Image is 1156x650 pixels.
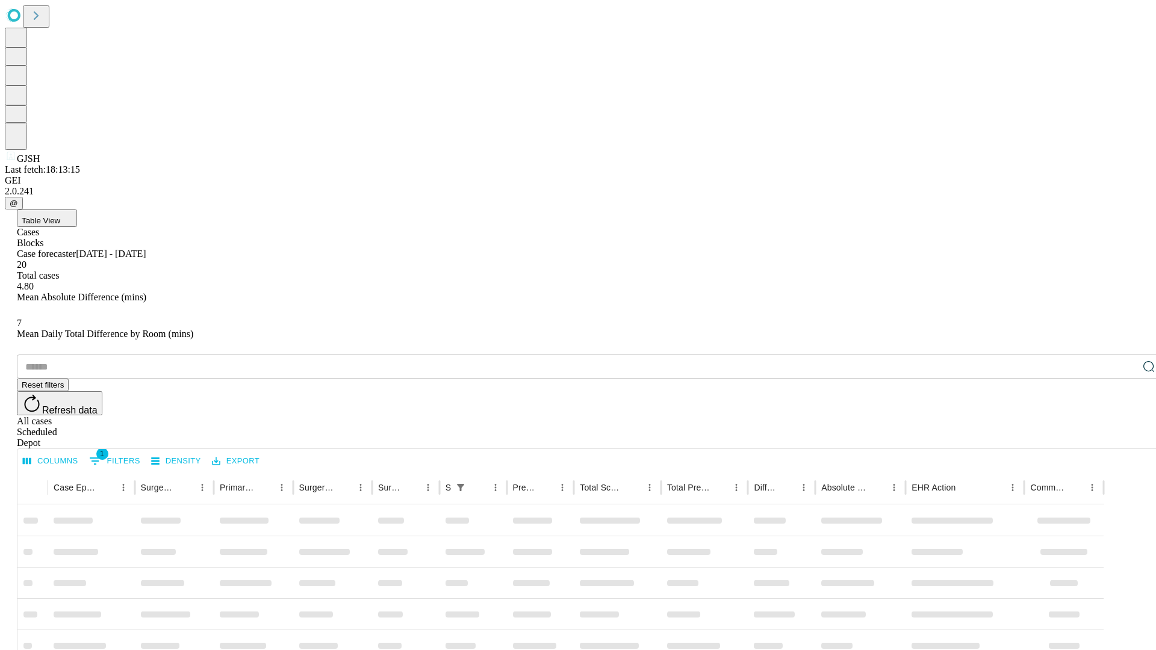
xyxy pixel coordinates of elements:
div: Total Predicted Duration [667,483,710,492]
span: GJSH [17,153,40,164]
button: Sort [869,479,886,496]
button: Sort [778,479,795,496]
div: Comments [1030,483,1065,492]
div: Total Scheduled Duration [580,483,623,492]
button: Menu [115,479,132,496]
button: Menu [352,479,369,496]
button: Menu [1004,479,1021,496]
span: 4.80 [17,281,34,291]
button: Menu [487,479,504,496]
button: Menu [728,479,745,496]
span: 7 [17,318,22,328]
button: Select columns [20,452,81,471]
button: Sort [624,479,641,496]
button: Sort [98,479,115,496]
button: Sort [403,479,420,496]
span: Mean Daily Total Difference by Room (mins) [17,329,193,339]
button: Export [209,452,263,471]
div: Predicted In Room Duration [513,483,536,492]
button: Menu [1084,479,1101,496]
span: Last fetch: 18:13:15 [5,164,80,175]
button: Sort [335,479,352,496]
button: @ [5,197,23,209]
button: Show filters [452,479,469,496]
div: Surgeon Name [141,483,176,492]
button: Menu [886,479,903,496]
div: Difference [754,483,777,492]
div: 1 active filter [452,479,469,496]
span: Mean Absolute Difference (mins) [17,292,146,302]
button: Menu [641,479,658,496]
button: Menu [795,479,812,496]
button: Sort [711,479,728,496]
div: Surgery Name [299,483,334,492]
button: Sort [1067,479,1084,496]
span: Total cases [17,270,59,280]
span: [DATE] - [DATE] [76,249,146,259]
div: Surgery Date [378,483,402,492]
button: Sort [537,479,554,496]
button: Menu [273,479,290,496]
div: Absolute Difference [821,483,868,492]
span: @ [10,199,18,208]
button: Menu [554,479,571,496]
div: Case Epic Id [54,483,97,492]
button: Sort [256,479,273,496]
button: Sort [957,479,974,496]
span: 1 [96,448,108,460]
button: Sort [177,479,194,496]
div: EHR Action [912,483,956,492]
span: Table View [22,216,60,225]
div: 2.0.241 [5,186,1151,197]
div: Primary Service [220,483,255,492]
button: Density [148,452,204,471]
button: Sort [470,479,487,496]
div: GEI [5,175,1151,186]
div: Scheduled In Room Duration [446,483,451,492]
button: Menu [194,479,211,496]
button: Refresh data [17,391,102,415]
button: Show filters [86,451,143,471]
button: Table View [17,209,77,227]
span: Reset filters [22,380,64,389]
span: Case forecaster [17,249,76,259]
button: Reset filters [17,379,69,391]
span: Refresh data [42,405,98,415]
button: Menu [420,479,437,496]
span: 20 [17,259,26,270]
